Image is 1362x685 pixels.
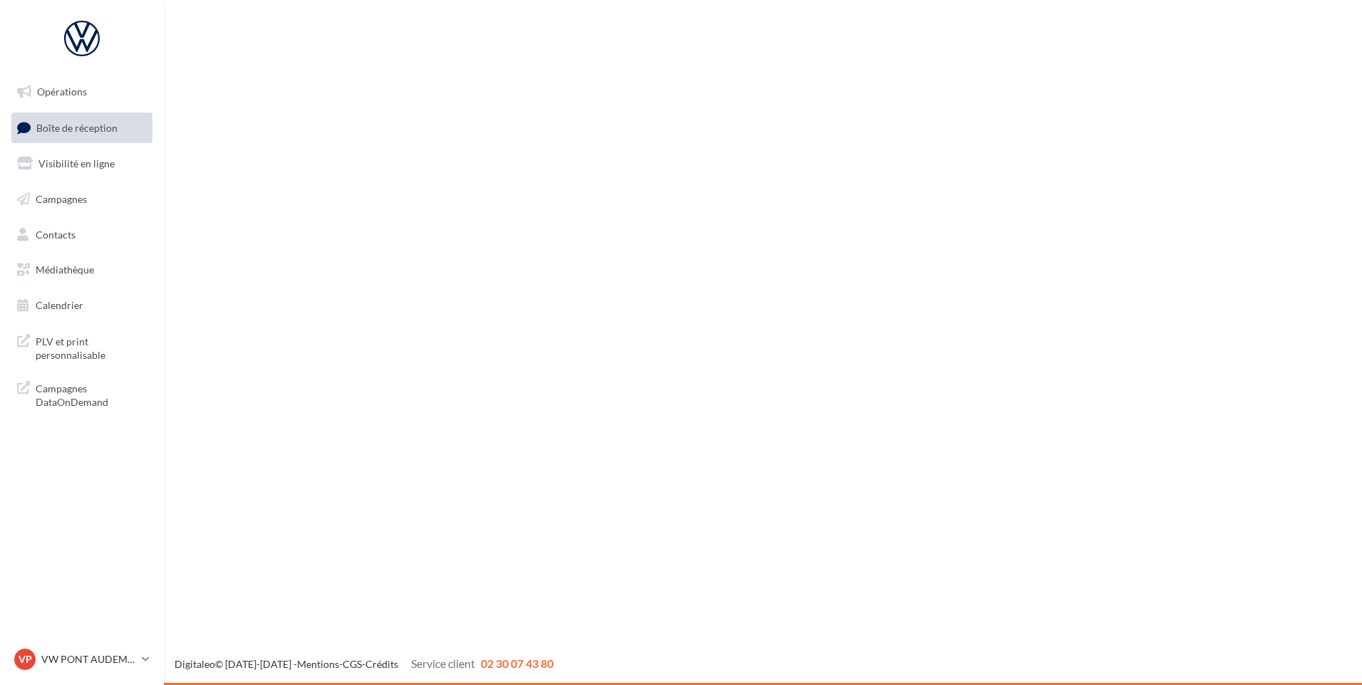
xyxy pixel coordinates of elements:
a: Opérations [9,77,155,107]
span: Campagnes DataOnDemand [36,379,147,409]
span: 02 30 07 43 80 [481,657,553,670]
span: Calendrier [36,299,83,311]
a: Campagnes [9,184,155,214]
p: VW PONT AUDEMER [41,652,136,666]
a: Médiathèque [9,255,155,285]
span: Boîte de réception [36,121,118,133]
span: Campagnes [36,193,87,205]
a: Contacts [9,220,155,250]
span: Médiathèque [36,263,94,276]
a: Boîte de réception [9,113,155,143]
span: PLV et print personnalisable [36,332,147,362]
a: Campagnes DataOnDemand [9,373,155,415]
span: Service client [411,657,475,670]
span: Visibilité en ligne [38,157,115,169]
a: PLV et print personnalisable [9,326,155,368]
a: Crédits [365,658,398,670]
span: Opérations [37,85,87,98]
span: VP [19,652,32,666]
a: Digitaleo [175,658,215,670]
a: VP VW PONT AUDEMER [11,646,152,673]
a: CGS [343,658,362,670]
span: Contacts [36,228,76,240]
a: Calendrier [9,291,155,320]
a: Mentions [297,658,339,670]
span: © [DATE]-[DATE] - - - [175,658,553,670]
a: Visibilité en ligne [9,149,155,179]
